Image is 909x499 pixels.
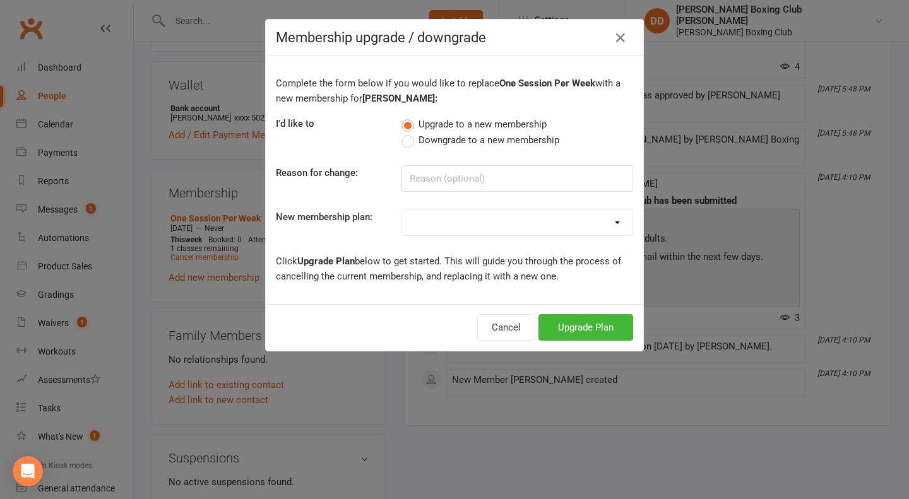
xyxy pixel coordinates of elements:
[276,76,633,106] p: Complete the form below if you would like to replace with a new membership for
[499,78,595,89] b: One Session Per Week
[276,116,314,131] label: I'd like to
[276,254,633,284] p: Click below to get started. This will guide you through the process of cancelling the current mem...
[610,28,631,48] button: Close
[13,456,43,486] div: Open Intercom Messenger
[419,117,547,130] span: Upgrade to a new membership
[419,132,559,146] span: Downgrade to a new membership
[276,30,633,45] h4: Membership upgrade / downgrade
[276,165,358,180] label: Reason for change:
[538,314,633,341] button: Upgrade Plan
[401,165,633,192] input: Reason (optional)
[276,209,372,225] label: New membership plan:
[297,255,355,267] b: Upgrade Plan
[362,93,437,104] b: [PERSON_NAME]:
[477,314,535,341] button: Cancel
